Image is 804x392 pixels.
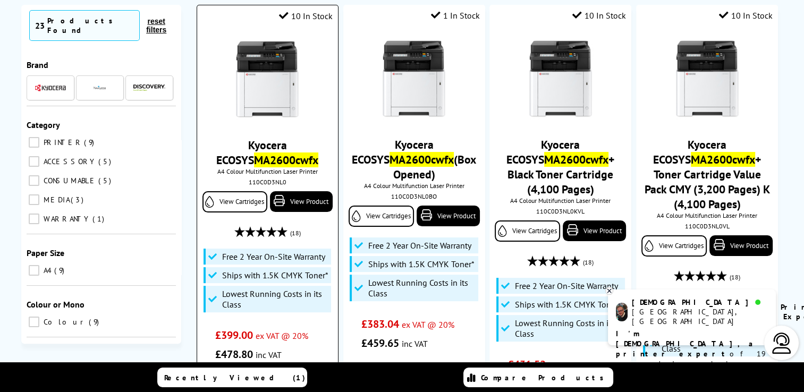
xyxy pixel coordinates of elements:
input: PRINTER 9 [29,137,39,148]
span: Ships with 1.5K CMYK Toner* [368,259,475,269]
mark: MA2600cwfx [390,152,454,167]
p: of 19 years! I can help you choose the right product [616,329,768,389]
mark: MA2600cwfx [544,152,608,167]
a: View Cartridges [495,220,560,242]
span: 5 [98,157,114,166]
span: 1 [92,214,107,224]
a: Kyocera ECOSYSMA2600cwfx+ Black Toner Cartridge (4,100 Pages) [506,137,614,197]
div: 110C0D3NL0BO [351,192,477,200]
div: [DEMOGRAPHIC_DATA] [632,297,767,307]
a: Kyocera ECOSYSMA2600cwfx [216,138,318,167]
img: user-headset-light.svg [771,333,792,354]
img: Navigator [93,81,106,95]
mark: MA2600cwfx [254,152,318,167]
b: I'm [DEMOGRAPHIC_DATA], a printer expert [616,329,756,359]
span: A4 Colour Multifunction Laser Printer [641,211,773,219]
img: kyocera-ma2600cwfx-main-large-small.jpg [227,40,307,120]
span: MEDIA [41,195,70,204]
span: Lowest Running Costs in its Class [368,277,476,299]
input: CONSUMABLE 5 [29,175,39,186]
input: Colour 9 [29,317,39,327]
div: [GEOGRAPHIC_DATA], [GEOGRAPHIC_DATA] [632,307,767,326]
span: Ships with 1.5K CMYK Toner* [222,270,328,280]
a: View Product [563,220,626,241]
span: Free 2 Year On-Site Warranty [368,240,471,251]
a: Recently Viewed (1) [157,368,307,387]
div: 110C0D3NL0 [205,178,330,186]
img: kyocera-ma2600cwfx-main-large-small.jpg [667,39,747,119]
span: £478.80 [215,347,253,361]
span: 9 [54,266,67,275]
span: Colour [41,317,88,327]
a: View Product [709,235,773,256]
span: A4 Colour Multifunction Laser Printer [202,167,333,175]
img: kyocera-ma2600cwfx-main-large-small.jpg [374,39,454,119]
div: 10 In Stock [572,10,626,21]
span: (18) [583,252,594,272]
a: View Cartridges [349,206,414,227]
a: Kyocera ECOSYSMA2600cwfx+ Toner Cartridge Value Pack CMY (3,200 Pages) K (4,100 Pages) [645,137,770,211]
img: chris-livechat.png [616,303,628,321]
span: PRINTER [41,138,83,147]
span: Colour or Mono [27,299,84,310]
span: £459.65 [361,336,399,350]
img: Discovery [133,84,165,91]
a: View Product [417,206,480,226]
span: inc VAT [402,338,428,349]
span: (18) [730,267,740,287]
span: inc VAT [256,350,282,360]
span: Free 2 Year On-Site Warranty [222,251,325,262]
mark: MA2600cwfx [691,152,755,167]
div: 110C0D3NL0VL [644,222,770,230]
span: A4 Colour Multifunction Laser Printer [349,182,480,190]
span: 9 [84,138,97,147]
span: Paper Size [27,248,64,258]
input: A4 9 [29,265,39,276]
span: CONSUMABLE [41,176,97,185]
img: kyocera-ma2600cwfx-main-large-small.jpg [521,39,600,119]
button: reset filters [140,16,173,35]
span: 23 [35,20,45,31]
span: ex VAT @ 20% [402,319,454,330]
span: ex VAT @ 20% [548,360,601,370]
a: View Cartridges [202,191,267,212]
a: Compare Products [463,368,613,387]
span: Lowest Running Costs in its Class [515,318,622,339]
a: Kyocera ECOSYSMA2600cwfx(Box Opened) [352,137,476,182]
input: MEDIA 3 [29,194,39,205]
img: Kyocera [35,84,66,92]
span: £431.52 [508,357,546,371]
input: WARRANTY 1 [29,214,39,224]
div: 10 In Stock [279,11,333,21]
span: A4 [41,266,53,275]
span: WARRANTY [41,214,91,224]
span: ACCESSORY [41,157,97,166]
span: £383.04 [361,317,399,331]
span: Category [27,120,60,130]
span: Free 2 Year On-Site Warranty [515,280,618,291]
span: A4 Colour Multifunction Laser Printer [495,197,626,204]
span: Ships with 1.5K CMYK Toner* [515,299,621,310]
span: Brand [27,59,48,70]
div: 110C0D3NL0KVL [497,207,623,215]
span: 5 [98,176,114,185]
span: 9 [89,317,101,327]
a: View Product [270,191,333,212]
span: Recently Viewed (1) [164,373,306,382]
span: Compare Products [481,373,610,382]
span: Lowest Running Costs in its Class [222,288,328,310]
span: (18) [290,223,301,243]
input: ACCESSORY 5 [29,156,39,167]
div: Products Found [47,16,134,35]
div: 1 In Stock [431,10,480,21]
span: ex VAT @ 20% [256,330,308,341]
a: View Cartridges [641,235,707,257]
div: 10 In Stock [719,10,773,21]
span: 3 [71,195,86,204]
span: £399.00 [215,328,253,342]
